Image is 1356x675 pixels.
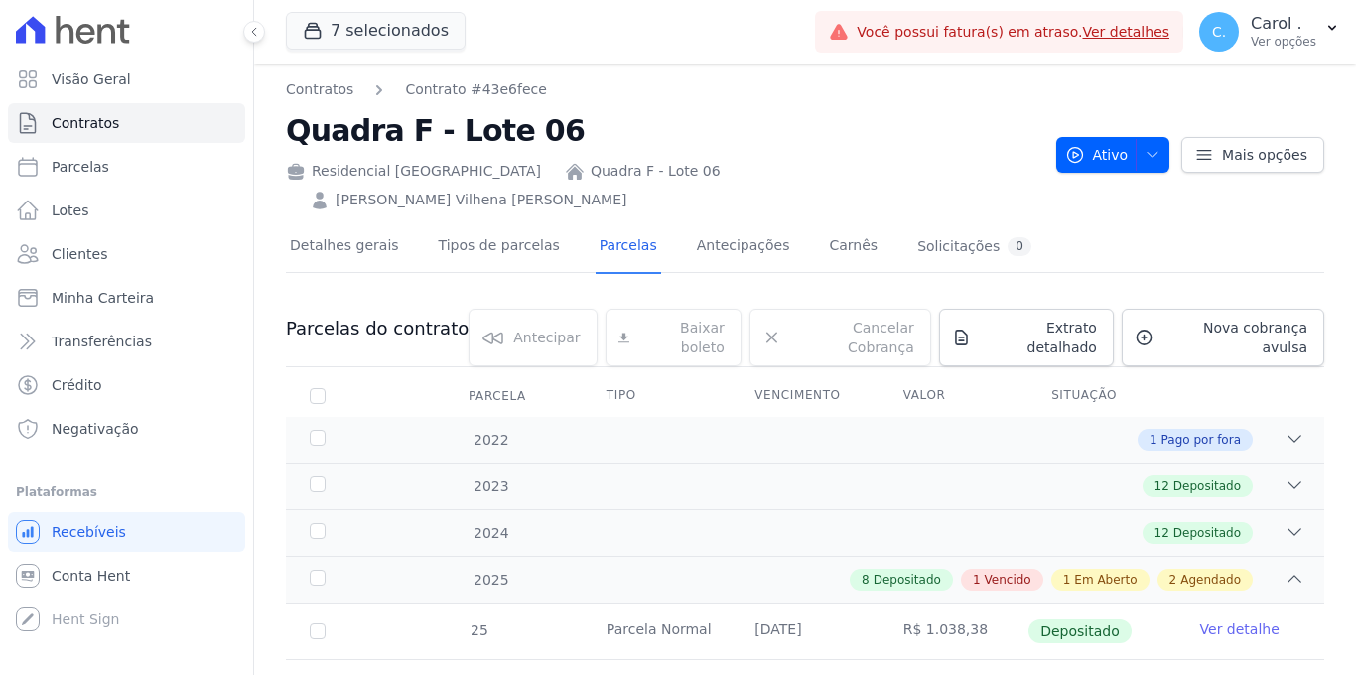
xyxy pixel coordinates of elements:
[445,376,550,416] div: Parcela
[286,161,541,182] div: Residencial [GEOGRAPHIC_DATA]
[8,234,245,274] a: Clientes
[1082,24,1169,40] a: Ver detalhes
[1161,431,1241,449] span: Pago por fora
[1251,14,1316,34] p: Carol .
[1065,137,1129,173] span: Ativo
[286,79,353,100] a: Contratos
[52,332,152,351] span: Transferências
[8,365,245,405] a: Crédito
[8,322,245,361] a: Transferências
[16,480,237,504] div: Plataformas
[8,409,245,449] a: Negativação
[1150,431,1157,449] span: 1
[1027,375,1175,417] th: Situação
[1183,4,1356,60] button: C. Carol . Ver opções
[1200,619,1280,639] a: Ver detalhe
[8,147,245,187] a: Parcelas
[583,604,731,659] td: Parcela Normal
[286,108,1040,153] h2: Quadra F - Lote 06
[8,60,245,99] a: Visão Geral
[1063,571,1071,589] span: 1
[985,571,1031,589] span: Vencido
[1122,309,1324,366] a: Nova cobrança avulsa
[1154,477,1169,495] span: 12
[8,278,245,318] a: Minha Carteira
[52,419,139,439] span: Negativação
[1169,571,1177,589] span: 2
[862,571,870,589] span: 8
[1212,25,1226,39] span: C.
[52,244,107,264] span: Clientes
[8,103,245,143] a: Contratos
[469,622,488,638] span: 25
[52,201,89,220] span: Lotes
[1161,318,1307,357] span: Nova cobrança avulsa
[52,113,119,133] span: Contratos
[336,190,626,210] a: [PERSON_NAME] Vilhena [PERSON_NAME]
[310,623,326,639] input: Só é possível selecionar pagamentos em aberto
[596,221,661,274] a: Parcelas
[8,512,245,552] a: Recebíveis
[583,375,731,417] th: Tipo
[591,161,721,182] a: Quadra F - Lote 06
[52,288,154,308] span: Minha Carteira
[52,157,109,177] span: Parcelas
[286,317,469,340] h3: Parcelas do contrato
[731,375,879,417] th: Vencimento
[1180,571,1241,589] span: Agendado
[880,375,1027,417] th: Valor
[8,191,245,230] a: Lotes
[857,22,1169,43] span: Você possui fatura(s) em atraso.
[435,221,564,274] a: Tipos de parcelas
[825,221,881,274] a: Carnês
[693,221,794,274] a: Antecipações
[1028,619,1132,643] span: Depositado
[939,309,1114,366] a: Extrato detalhado
[1222,145,1307,165] span: Mais opções
[731,604,879,659] td: [DATE]
[1251,34,1316,50] p: Ver opções
[1173,524,1241,542] span: Depositado
[1056,137,1170,173] button: Ativo
[52,566,130,586] span: Conta Hent
[286,12,466,50] button: 7 selecionados
[1173,477,1241,495] span: Depositado
[286,221,403,274] a: Detalhes gerais
[913,221,1035,274] a: Solicitações0
[1181,137,1324,173] a: Mais opções
[286,79,1040,100] nav: Breadcrumb
[52,375,102,395] span: Crédito
[1008,237,1031,256] div: 0
[917,237,1031,256] div: Solicitações
[1154,524,1169,542] span: 12
[874,571,941,589] span: Depositado
[286,79,547,100] nav: Breadcrumb
[52,69,131,89] span: Visão Geral
[8,556,245,596] a: Conta Hent
[405,79,546,100] a: Contrato #43e6fece
[52,522,126,542] span: Recebíveis
[973,571,981,589] span: 1
[979,318,1097,357] span: Extrato detalhado
[880,604,1027,659] td: R$ 1.038,38
[1074,571,1137,589] span: Em Aberto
